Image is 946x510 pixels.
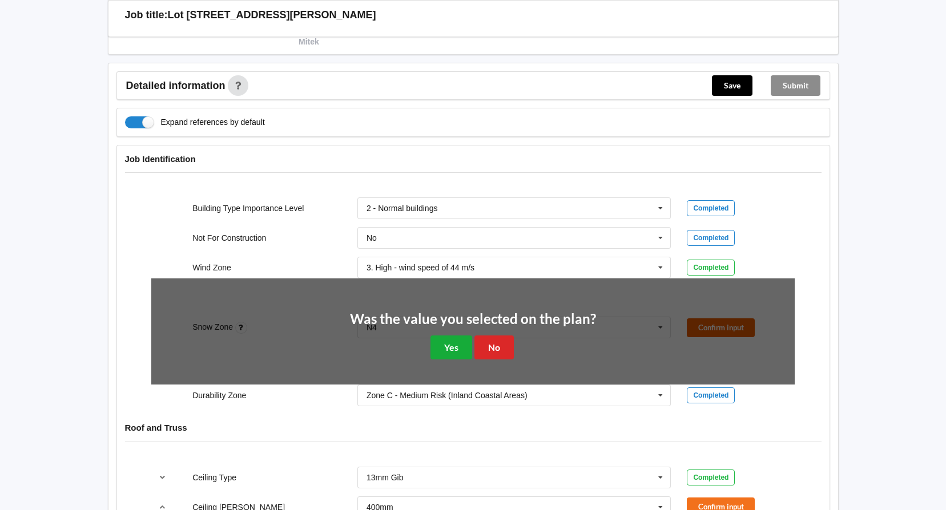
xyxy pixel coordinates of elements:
[125,422,822,433] h4: Roof and Truss
[367,473,404,481] div: 13mm Gib
[367,234,377,242] div: No
[350,310,596,328] h2: Was the value you selected on the plan?
[125,153,822,164] h4: Job Identification
[687,469,735,485] div: Completed
[367,204,438,212] div: 2 - Normal buildings
[687,260,735,276] div: Completed
[367,264,474,272] div: 3. High - wind speed of 44 m/s
[687,200,735,216] div: Completed
[687,387,735,403] div: Completed
[712,75,752,96] button: Save
[367,391,528,399] div: Zone C - Medium Risk (Inland Coastal Areas)
[192,263,231,272] label: Wind Zone
[126,80,226,91] span: Detailed information
[192,204,304,213] label: Building Type Importance Level
[192,391,246,400] label: Durability Zone
[125,9,168,22] h3: Job title:
[151,467,174,488] button: reference-toggle
[192,233,266,242] label: Not For Construction
[192,473,236,482] label: Ceiling Type
[125,116,265,128] label: Expand references by default
[474,335,514,359] button: No
[168,9,376,22] h3: Lot [STREET_ADDRESS][PERSON_NAME]
[430,335,472,359] button: Yes
[687,230,735,246] div: Completed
